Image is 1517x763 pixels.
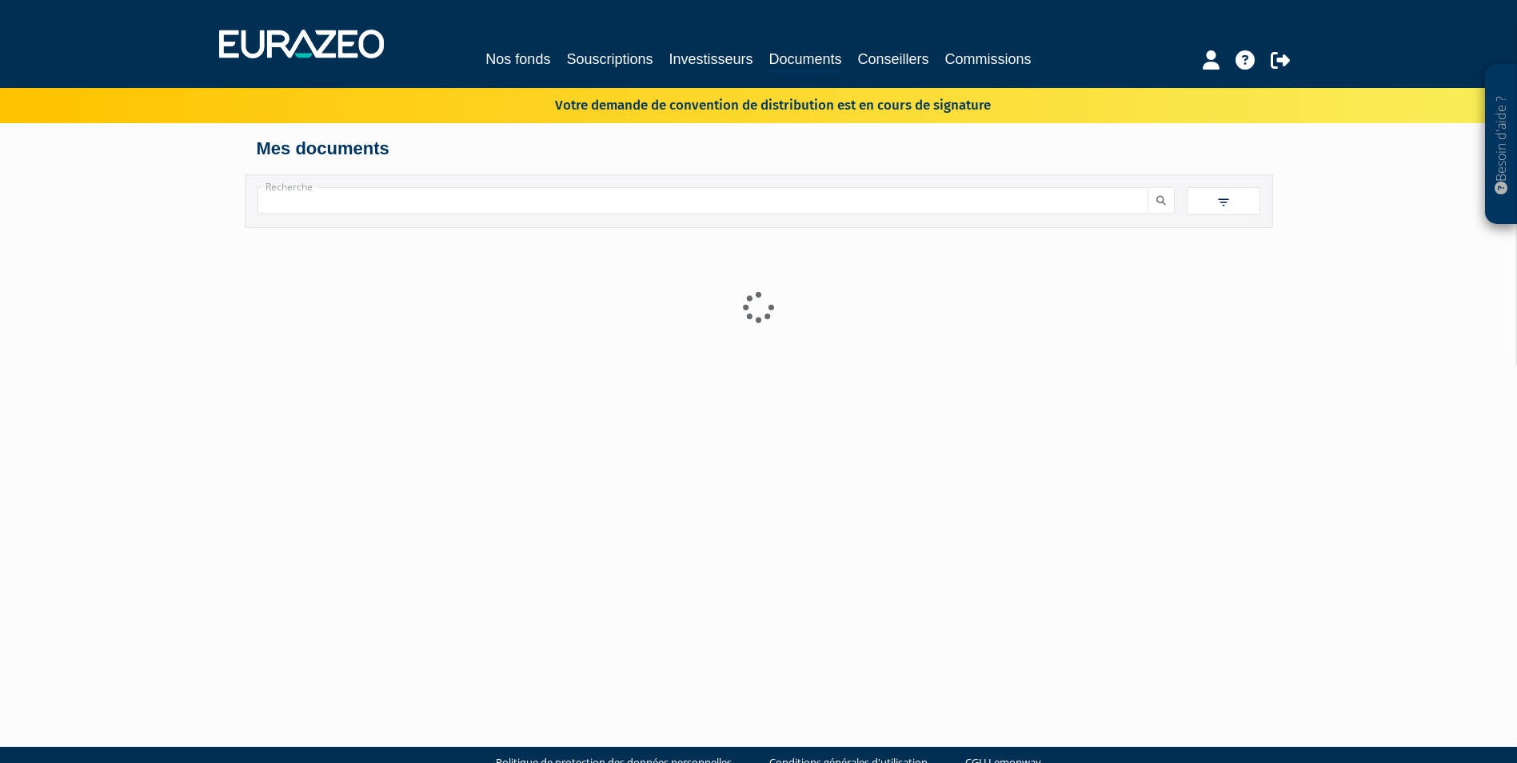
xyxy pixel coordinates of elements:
h4: Mes documents [257,139,1261,158]
img: filter.svg [1216,195,1231,210]
a: Commissions [945,48,1032,70]
a: Conseillers [858,48,929,70]
a: Investisseurs [669,48,753,70]
p: Votre demande de convention de distribution est en cours de signature [509,92,991,115]
img: 1732889491-logotype_eurazeo_blanc_rvb.png [219,30,384,58]
a: Souscriptions [566,48,653,70]
a: Documents [769,48,842,73]
a: Nos fonds [485,48,550,70]
p: Besoin d'aide ? [1492,73,1511,217]
input: Recherche [257,187,1148,214]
